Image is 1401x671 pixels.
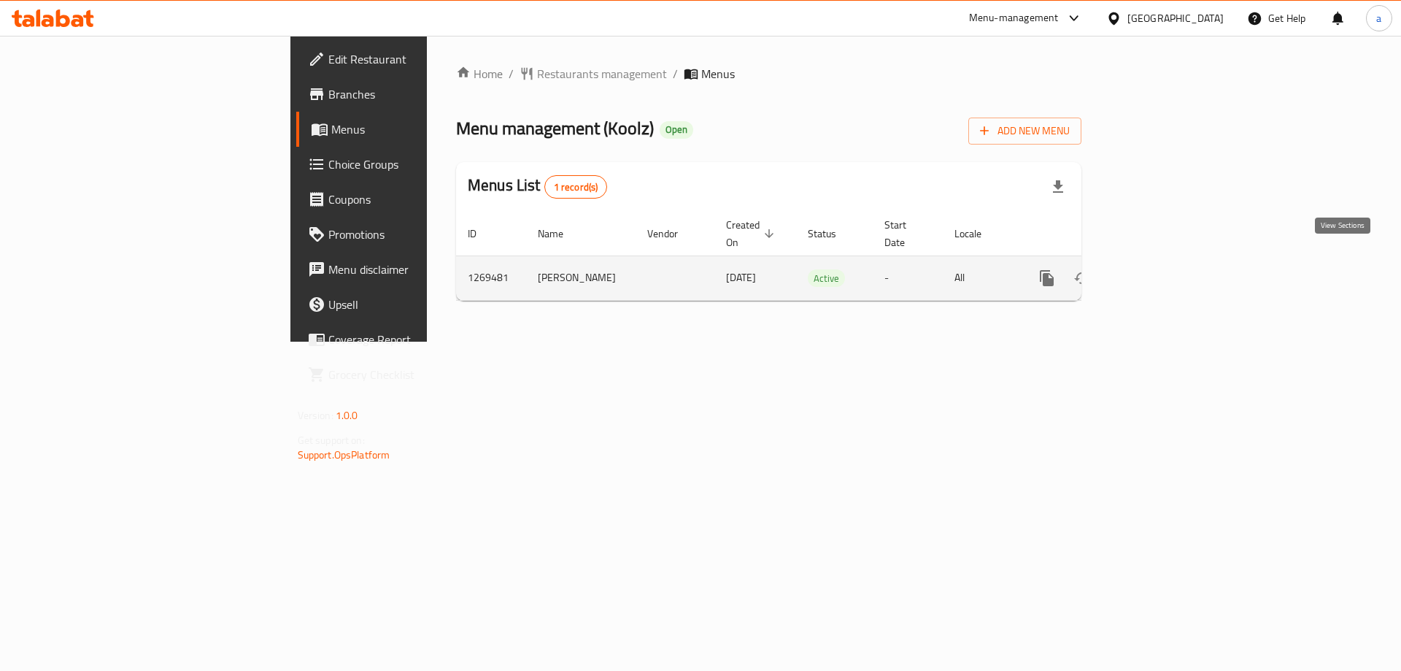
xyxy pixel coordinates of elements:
[968,118,1081,145] button: Add New Menu
[328,261,513,278] span: Menu disclaimer
[328,191,513,208] span: Coupons
[520,65,667,83] a: Restaurants management
[456,212,1181,301] table: enhanced table
[943,256,1018,300] td: All
[296,287,525,322] a: Upsell
[328,50,513,68] span: Edit Restaurant
[701,65,735,83] span: Menus
[980,122,1070,140] span: Add New Menu
[296,357,525,392] a: Grocery Checklist
[296,147,525,182] a: Choice Groups
[328,156,513,173] span: Choice Groups
[468,175,607,199] h2: Menus List
[1030,261,1065,296] button: more
[726,268,756,287] span: [DATE]
[298,445,390,464] a: Support.OpsPlatform
[336,406,358,425] span: 1.0.0
[1018,212,1181,256] th: Actions
[468,225,495,242] span: ID
[296,252,525,287] a: Menu disclaimer
[328,85,513,103] span: Branches
[969,9,1059,27] div: Menu-management
[726,216,779,251] span: Created On
[660,123,693,136] span: Open
[1041,169,1076,204] div: Export file
[328,331,513,348] span: Coverage Report
[328,366,513,383] span: Grocery Checklist
[673,65,678,83] li: /
[331,120,513,138] span: Menus
[647,225,697,242] span: Vendor
[808,269,845,287] div: Active
[328,296,513,313] span: Upsell
[456,65,1081,83] nav: breadcrumb
[884,216,925,251] span: Start Date
[1376,10,1381,26] span: a
[544,175,608,199] div: Total records count
[296,42,525,77] a: Edit Restaurant
[298,406,333,425] span: Version:
[296,217,525,252] a: Promotions
[538,225,582,242] span: Name
[298,431,365,450] span: Get support on:
[660,121,693,139] div: Open
[537,65,667,83] span: Restaurants management
[1127,10,1224,26] div: [GEOGRAPHIC_DATA]
[526,256,636,300] td: [PERSON_NAME]
[296,112,525,147] a: Menus
[296,182,525,217] a: Coupons
[456,112,654,145] span: Menu management ( Koolz )
[296,77,525,112] a: Branches
[808,225,855,242] span: Status
[328,226,513,243] span: Promotions
[873,256,943,300] td: -
[954,225,1000,242] span: Locale
[545,180,607,194] span: 1 record(s)
[296,322,525,357] a: Coverage Report
[808,270,845,287] span: Active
